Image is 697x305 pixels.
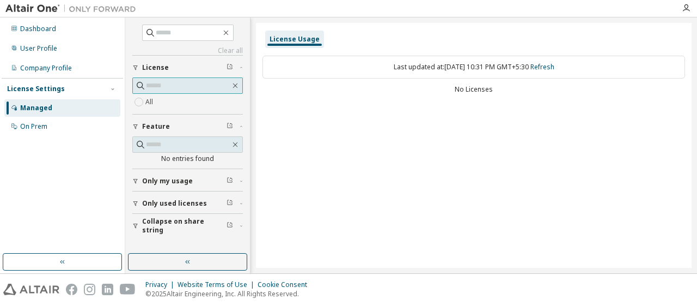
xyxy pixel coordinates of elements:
div: Last updated at: [DATE] 10:31 PM GMT+5:30 [262,56,685,79]
div: License Settings [7,85,65,93]
p: © 2025 Altair Engineering, Inc. All Rights Reserved. [145,289,314,298]
button: Only used licenses [132,192,243,216]
img: linkedin.svg [102,284,113,295]
div: License Usage [270,35,320,44]
div: No entries found [132,154,243,163]
img: Altair One [5,3,142,14]
span: Collapse on share string [142,217,227,235]
button: Only my usage [132,169,243,193]
a: Clear all [132,46,243,55]
button: License [132,56,243,80]
span: License [142,63,169,72]
label: All [145,95,155,109]
div: User Profile [20,44,57,53]
span: Clear filter [227,122,233,131]
div: Dashboard [20,25,56,33]
div: No Licenses [262,85,685,94]
button: Collapse on share string [132,214,243,238]
img: youtube.svg [120,284,136,295]
span: Only my usage [142,177,193,186]
span: Feature [142,122,170,131]
span: Clear filter [227,222,233,230]
div: On Prem [20,122,47,131]
span: Clear filter [227,177,233,186]
div: Privacy [145,280,178,289]
img: instagram.svg [84,284,95,295]
img: altair_logo.svg [3,284,59,295]
button: Feature [132,115,243,139]
span: Clear filter [227,199,233,208]
div: Managed [20,104,52,112]
img: facebook.svg [66,284,77,295]
div: Cookie Consent [258,280,314,289]
div: Website Terms of Use [178,280,258,289]
a: Refresh [530,62,554,71]
div: Company Profile [20,64,72,73]
span: Only used licenses [142,199,207,208]
span: Clear filter [227,63,233,72]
